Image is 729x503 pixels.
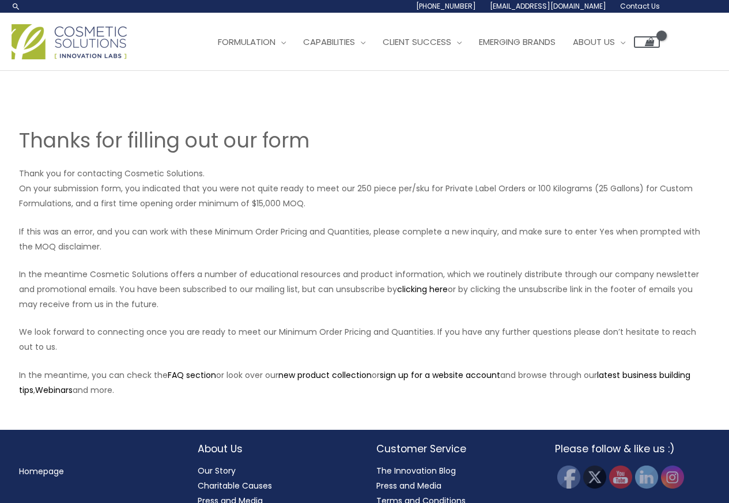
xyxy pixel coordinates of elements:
a: Capabilities [294,25,374,59]
span: Emerging Brands [479,36,556,48]
p: In the meantime Cosmetic Solutions offers a number of educational resources and product informati... [19,267,711,312]
a: Charitable Causes [198,480,272,491]
a: latest business building tips [19,369,690,396]
p: We look forward to connecting once you are ready to meet our Minimum Order Pricing and Quantities... [19,324,711,354]
a: Emerging Brands [470,25,564,59]
a: FAQ section [168,369,216,381]
a: clicking here [397,283,448,295]
h2: Customer Service [376,441,532,456]
a: new product collection [278,369,372,381]
span: [PHONE_NUMBER] [416,1,476,11]
a: Formulation [209,25,294,59]
a: Client Success [374,25,470,59]
span: [EMAIL_ADDRESS][DOMAIN_NAME] [490,1,606,11]
h2: About Us [198,441,353,456]
span: About Us [573,36,615,48]
h1: Thanks for filling out our form [19,126,711,154]
h2: Please follow & like us :) [555,441,711,456]
span: Contact Us [620,1,660,11]
a: Homepage [19,466,64,477]
span: Formulation [218,36,275,48]
a: Webinars [35,384,73,396]
a: Our Story [198,465,236,476]
span: Client Success [383,36,451,48]
span: Capabilities [303,36,355,48]
a: View Shopping Cart, empty [634,36,660,48]
img: Twitter [583,466,606,489]
a: Search icon link [12,2,21,11]
a: Press and Media [376,480,441,491]
a: About Us [564,25,634,59]
p: In the meantime, you can check the or look over our or and browse through our , and more. [19,368,711,398]
p: Thank you for contacting Cosmetic Solutions. On your submission form, you indicated that you were... [19,166,711,211]
a: The Innovation Blog [376,465,456,476]
nav: Menu [19,464,175,479]
img: Cosmetic Solutions Logo [12,24,127,59]
a: sign up for a website account [380,369,500,381]
p: If this was an error, and you can work with these Minimum Order Pricing and Quantities, please co... [19,224,711,254]
img: Facebook [557,466,580,489]
nav: Site Navigation [201,25,660,59]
